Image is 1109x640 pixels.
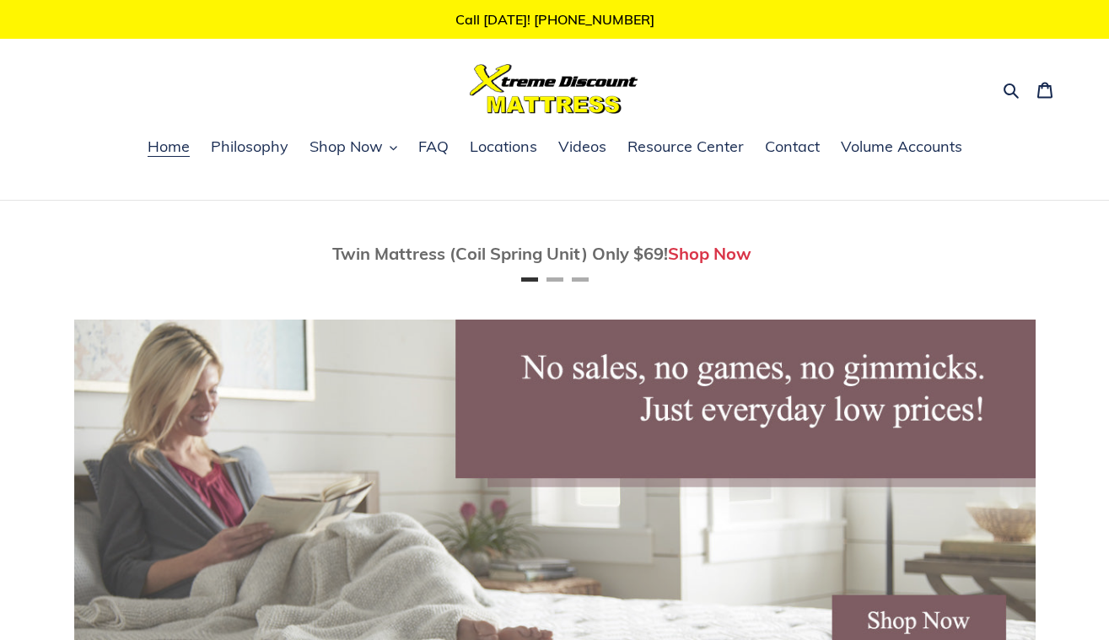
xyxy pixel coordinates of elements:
[461,135,546,160] a: Locations
[627,137,744,157] span: Resource Center
[332,243,668,264] span: Twin Mattress (Coil Spring Unit) Only $69!
[418,137,449,157] span: FAQ
[765,137,820,157] span: Contact
[832,135,971,160] a: Volume Accounts
[301,135,406,160] button: Shop Now
[619,135,752,160] a: Resource Center
[310,137,383,157] span: Shop Now
[572,277,589,282] button: Page 3
[148,137,190,157] span: Home
[211,137,288,157] span: Philosophy
[410,135,457,160] a: FAQ
[202,135,297,160] a: Philosophy
[558,137,606,157] span: Videos
[521,277,538,282] button: Page 1
[550,135,615,160] a: Videos
[546,277,563,282] button: Page 2
[470,64,638,114] img: Xtreme Discount Mattress
[841,137,962,157] span: Volume Accounts
[470,137,537,157] span: Locations
[139,135,198,160] a: Home
[756,135,828,160] a: Contact
[668,243,751,264] a: Shop Now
